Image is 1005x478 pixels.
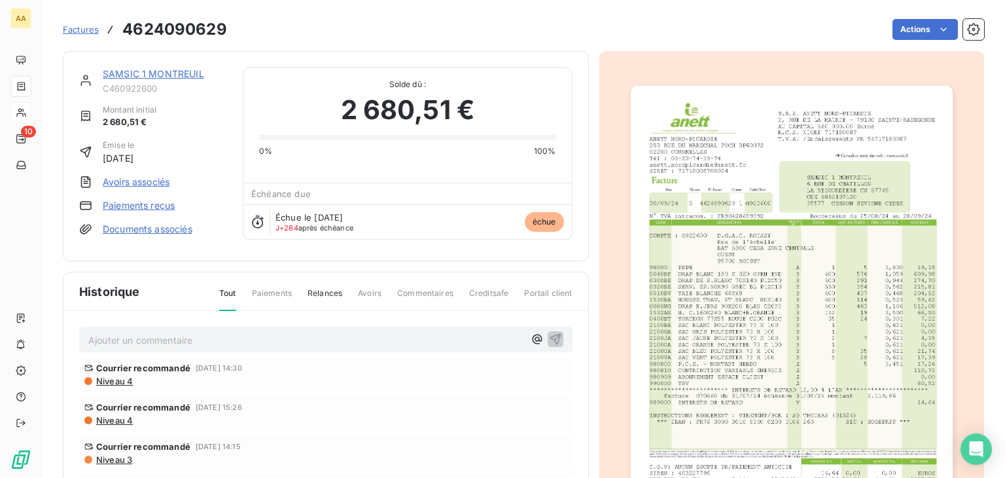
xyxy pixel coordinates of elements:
span: 2 680,51 € [341,90,475,130]
span: [DATE] 14:30 [196,364,242,372]
a: 10 [10,128,31,149]
div: Open Intercom Messenger [961,433,992,465]
a: Documents associés [103,223,192,236]
span: J+284 [275,223,298,232]
span: Creditsafe [469,287,509,310]
span: Paiements [252,287,292,310]
img: Logo LeanPay [10,449,31,470]
a: Avoirs associés [103,175,169,189]
a: SAMSIC 1 MONTREUIL [103,68,204,79]
span: Relances [308,287,342,310]
span: Émise le [103,139,134,151]
span: 2 680,51 € [103,116,156,129]
span: Tout [219,287,236,311]
span: Montant initial [103,104,156,116]
span: Commentaires [397,287,453,310]
a: Factures [63,23,99,36]
a: Paiements reçus [103,199,175,212]
span: [DATE] 14:15 [196,443,241,450]
h3: 4624090629 [122,18,227,41]
span: Avoirs [358,287,381,310]
span: Solde dû : [259,79,555,90]
span: Portail client [524,287,572,310]
span: Courrier recommandé [96,363,190,373]
span: [DATE] [103,151,134,165]
span: [DATE] 15:26 [196,403,242,411]
span: Factures [63,24,99,35]
span: Échue le [DATE] [275,212,343,223]
span: 100% [534,145,556,157]
span: Courrier recommandé [96,441,190,452]
span: 10 [21,126,36,138]
span: Niveau 4 [95,376,133,386]
span: Historique [79,283,140,301]
span: Échéance due [251,189,311,199]
span: Niveau 4 [95,415,133,426]
button: Actions [892,19,958,40]
span: C460922600 [103,83,227,94]
div: AA [10,8,31,29]
span: après échéance [275,224,353,232]
span: 0% [259,145,272,157]
span: Niveau 3 [95,454,132,465]
span: échue [525,212,564,232]
span: Courrier recommandé [96,402,190,413]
